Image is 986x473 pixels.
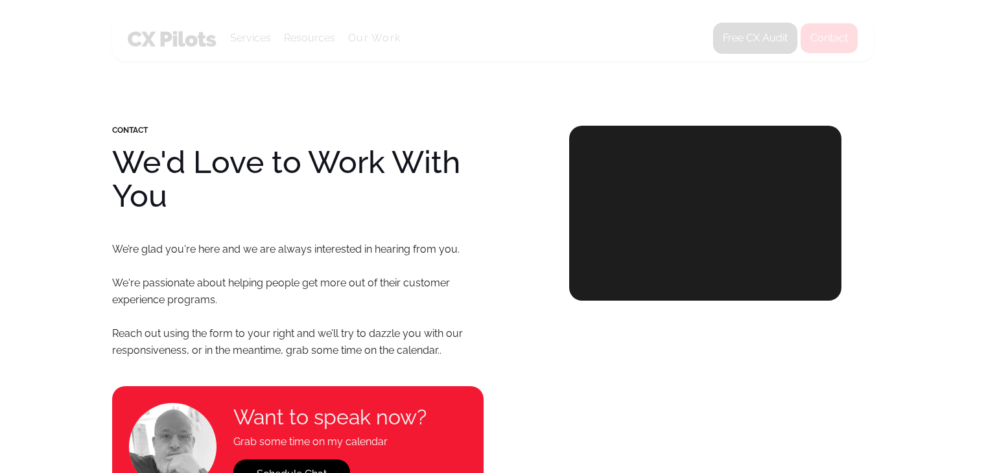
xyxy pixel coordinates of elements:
h1: We'd Love to Work With You [112,145,484,213]
a: Our Work [348,32,401,44]
p: We’re glad you're here and we are always interested in hearing from you. We're passionate about h... [112,241,484,359]
div: Services [230,16,271,60]
iframe: Form 1 [608,165,803,262]
a: Free CX Audit [713,23,797,54]
a: Contact [800,23,858,54]
h4: Want to speak now? [233,405,427,430]
div: Services [230,29,271,47]
div: CONTACT [112,126,484,135]
div: Resources [284,16,335,60]
h4: Grab some time on my calendar [233,433,427,450]
div: Resources [284,29,335,47]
